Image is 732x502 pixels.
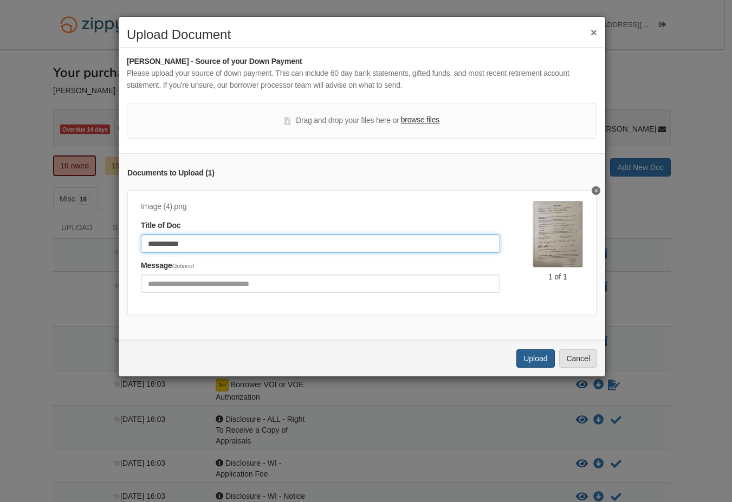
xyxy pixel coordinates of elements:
h2: Upload Document [127,28,597,42]
span: Optional [172,263,194,269]
div: Drag and drop your files here or [284,114,439,127]
label: browse files [401,114,439,126]
img: Image (4).png [533,201,583,268]
input: Document Title [141,234,500,253]
div: Please upload your source of down payment. This can include 60 day bank statements, gifted funds,... [127,68,597,92]
input: Include any comments on this document [141,275,500,293]
div: Documents to Upload ( 1 ) [127,167,597,179]
button: Upload [516,349,554,368]
button: Delete Gift Letter [592,186,600,195]
label: Message [141,260,194,272]
div: 1 of 1 [533,271,583,282]
div: Image (4).png [141,201,500,213]
button: × [591,27,597,38]
label: Title of Doc [141,220,180,232]
div: [PERSON_NAME] - Source of your Down Payment [127,56,597,68]
button: Cancel [559,349,597,368]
